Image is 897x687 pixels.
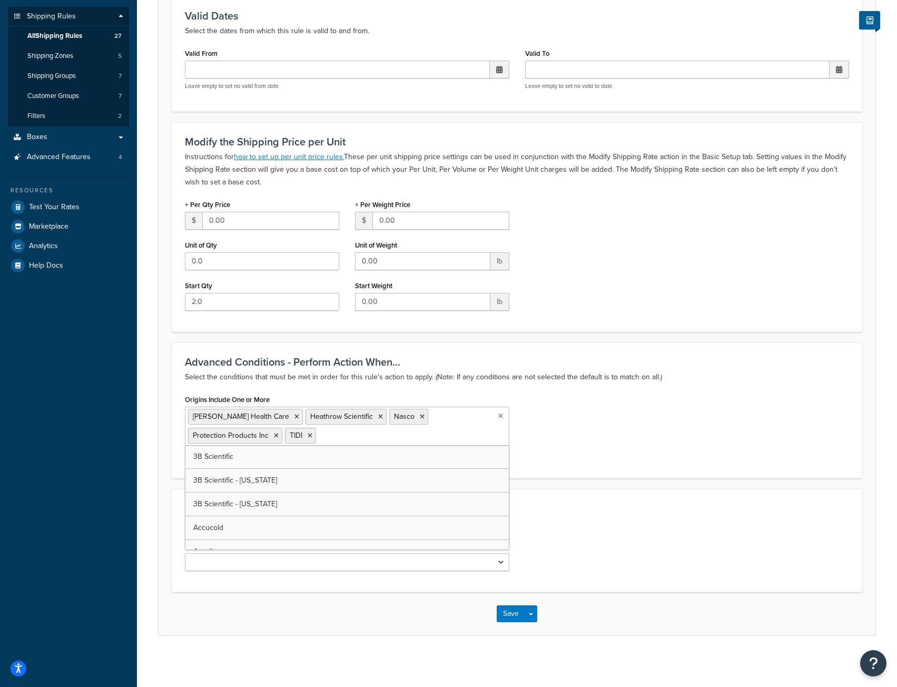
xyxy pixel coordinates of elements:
button: Show Help Docs [859,11,880,30]
h3: Advanced Actions [185,503,849,514]
span: 2 [118,112,122,121]
label: Unit of Qty [185,241,217,249]
h3: Modify the Shipping Price per Unit [185,136,849,148]
span: Customer Groups [27,92,79,101]
li: Shipping Rules [8,7,129,127]
span: Shipping Rules [27,12,76,21]
span: $ [355,212,372,230]
p: Leave empty to set no valid from date [185,82,509,90]
a: Shipping Zones5 [8,46,129,66]
h3: Advanced Conditions - Perform Action When... [185,356,849,368]
a: AllShipping Rules27 [8,26,129,46]
span: Boxes [27,133,47,142]
span: lb [490,293,509,311]
span: 3B Scientific - [US_STATE] [193,475,277,486]
li: Advanced Features [8,148,129,167]
span: Nasco [394,411,415,422]
a: 3B Scientific [185,445,509,468]
a: Accucold [185,516,509,539]
span: TIDI [290,430,302,441]
span: Shipping Zones [27,52,73,61]
p: Select the conditions that must be met in order for this rule's action to apply. (Note: If any co... [185,371,849,384]
a: Acculine [185,540,509,563]
a: Marketplace [8,217,129,236]
label: Unit of Weight [355,241,397,249]
p: Advanced applicable actions to be performed. [185,517,849,530]
label: Origins Include One or More [185,396,270,404]
span: Test Your Rates [29,203,80,212]
span: lb [490,252,509,270]
li: Shipping Groups [8,66,129,86]
span: Protection Products Inc [193,430,269,441]
p: Leave empty to set no valid to date [525,82,850,90]
a: Shipping Rules [8,7,129,26]
label: Product Attribute Fee [185,542,250,550]
a: Test Your Rates [8,198,129,217]
label: Valid To [525,50,549,57]
a: 3B Scientific - [US_STATE] [185,493,509,516]
span: 7 [119,92,122,101]
span: 5 [118,52,122,61]
span: $ [185,212,202,230]
button: Open Resource Center [860,650,886,676]
span: 27 [114,32,122,41]
span: 7 [119,72,122,81]
label: Start Qty [185,282,212,290]
span: Analytics [29,242,58,251]
span: Shipping Groups [27,72,76,81]
span: Acculine [193,546,221,557]
span: 3B Scientific - [US_STATE] [193,498,277,509]
li: Shipping Zones [8,46,129,66]
a: Boxes [8,127,129,147]
h3: Valid Dates [185,10,849,22]
span: Accucold [193,522,223,533]
span: Marketplace [29,222,68,231]
p: Select the dates from which this rule is valid to and from. [185,25,849,37]
span: 3B Scientific [193,451,233,462]
a: Customer Groups7 [8,86,129,106]
li: Customer Groups [8,86,129,106]
span: Filters [27,112,45,121]
span: 4 [119,153,122,162]
a: 3B Scientific - [US_STATE] [185,469,509,492]
label: + Per Qty Price [185,201,230,209]
span: Heathrow Scientific [310,411,373,422]
span: Advanced Features [27,153,91,162]
label: Valid From [185,50,218,57]
a: Advanced Features4 [8,148,129,167]
a: Help Docs [8,256,129,275]
button: Save [497,605,525,622]
a: how to set up per unit price rules. [234,151,344,162]
label: + Per Weight Price [355,201,410,209]
span: Help Docs [29,261,63,270]
a: Analytics [8,237,129,256]
a: Shipping Groups7 [8,66,129,86]
a: Filters2 [8,106,129,126]
li: Filters [8,106,129,126]
p: Instructions for These per unit shipping price settings can be used in conjunction with the Modif... [185,151,849,189]
div: Resources [8,186,129,195]
span: All Shipping Rules [27,32,82,41]
label: Start Weight [355,282,392,290]
span: [PERSON_NAME] Health Care [193,411,289,422]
